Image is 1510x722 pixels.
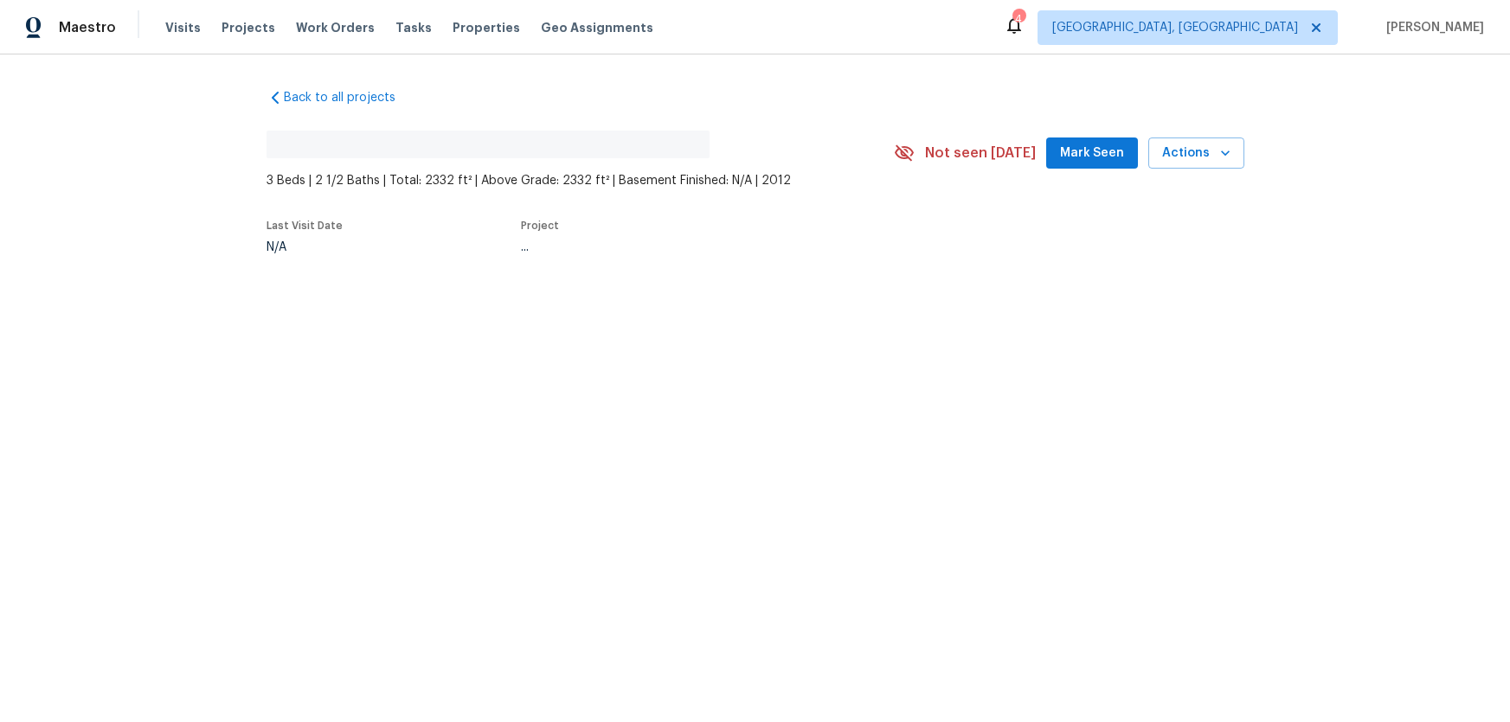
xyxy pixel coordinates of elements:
[1060,143,1124,164] span: Mark Seen
[1046,137,1138,169] button: Mark Seen
[267,220,343,231] span: Last Visit Date
[1012,10,1025,28] div: 4
[541,19,653,36] span: Geo Assignments
[267,241,343,253] div: N/A
[1162,143,1230,164] span: Actions
[1148,137,1244,169] button: Actions
[395,22,432,34] span: Tasks
[453,19,520,36] span: Properties
[1052,19,1298,36] span: [GEOGRAPHIC_DATA], [GEOGRAPHIC_DATA]
[521,220,559,231] span: Project
[59,19,116,36] span: Maestro
[296,19,375,36] span: Work Orders
[925,144,1036,162] span: Not seen [DATE]
[521,241,853,253] div: ...
[165,19,201,36] span: Visits
[222,19,275,36] span: Projects
[267,172,894,189] span: 3 Beds | 2 1/2 Baths | Total: 2332 ft² | Above Grade: 2332 ft² | Basement Finished: N/A | 2012
[267,89,433,106] a: Back to all projects
[1379,19,1484,36] span: [PERSON_NAME]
